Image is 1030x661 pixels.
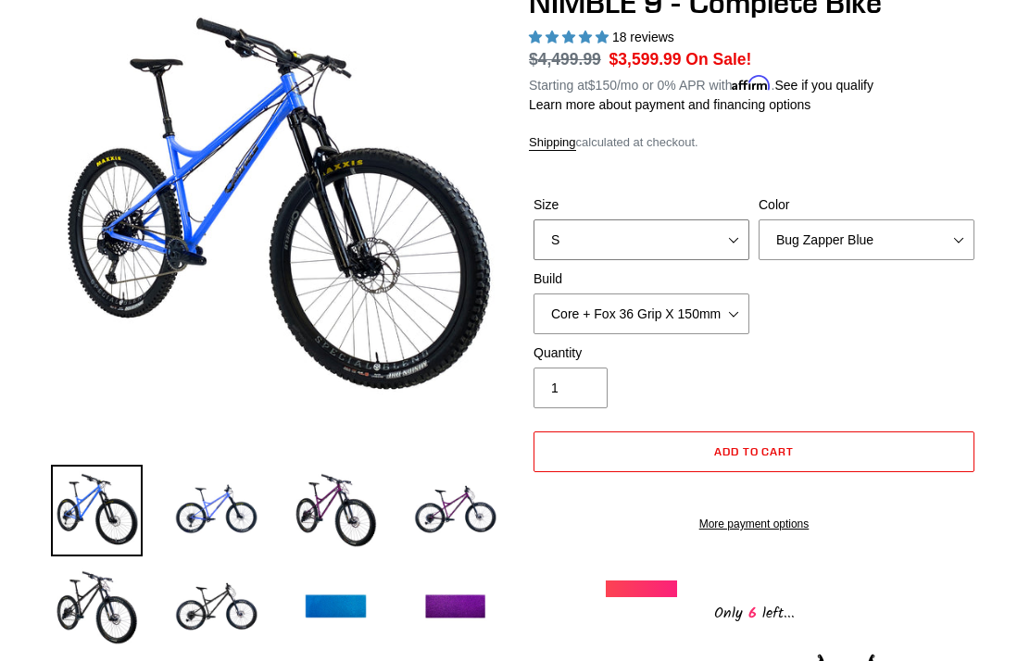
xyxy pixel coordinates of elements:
span: 6 [743,602,762,625]
button: Add to cart [534,431,974,472]
span: 18 reviews [612,30,674,44]
div: calculated at checkout. [529,133,979,152]
img: Load image into Gallery viewer, NIMBLE 9 - Complete Bike [51,465,143,556]
span: $3,599.99 [609,50,682,69]
img: Load image into Gallery viewer, NIMBLE 9 - Complete Bike [170,562,262,654]
img: Load image into Gallery viewer, NIMBLE 9 - Complete Bike [290,562,382,654]
label: Build [534,269,749,289]
p: Starting at /mo or 0% APR with . [529,71,873,95]
span: $150 [588,78,617,93]
label: Color [759,195,974,215]
img: Load image into Gallery viewer, NIMBLE 9 - Complete Bike [51,562,143,654]
div: Only left... [606,597,902,626]
img: Load image into Gallery viewer, NIMBLE 9 - Complete Bike [170,465,262,556]
img: Load image into Gallery viewer, NIMBLE 9 - Complete Bike [409,562,501,654]
img: Load image into Gallery viewer, NIMBLE 9 - Complete Bike [290,465,382,556]
a: Learn more about payment and financing options [529,97,810,112]
s: $4,499.99 [529,50,601,69]
a: More payment options [534,516,974,532]
span: Add to cart [714,444,795,458]
img: Load image into Gallery viewer, NIMBLE 9 - Complete Bike [409,465,501,556]
label: Quantity [534,343,749,363]
a: Shipping [529,135,576,151]
span: Affirm [732,75,771,91]
a: See if you qualify - Learn more about Affirm Financing (opens in modal) [774,78,873,93]
span: 4.89 stars [529,30,612,44]
label: Size [534,195,749,215]
span: On Sale! [685,47,751,71]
